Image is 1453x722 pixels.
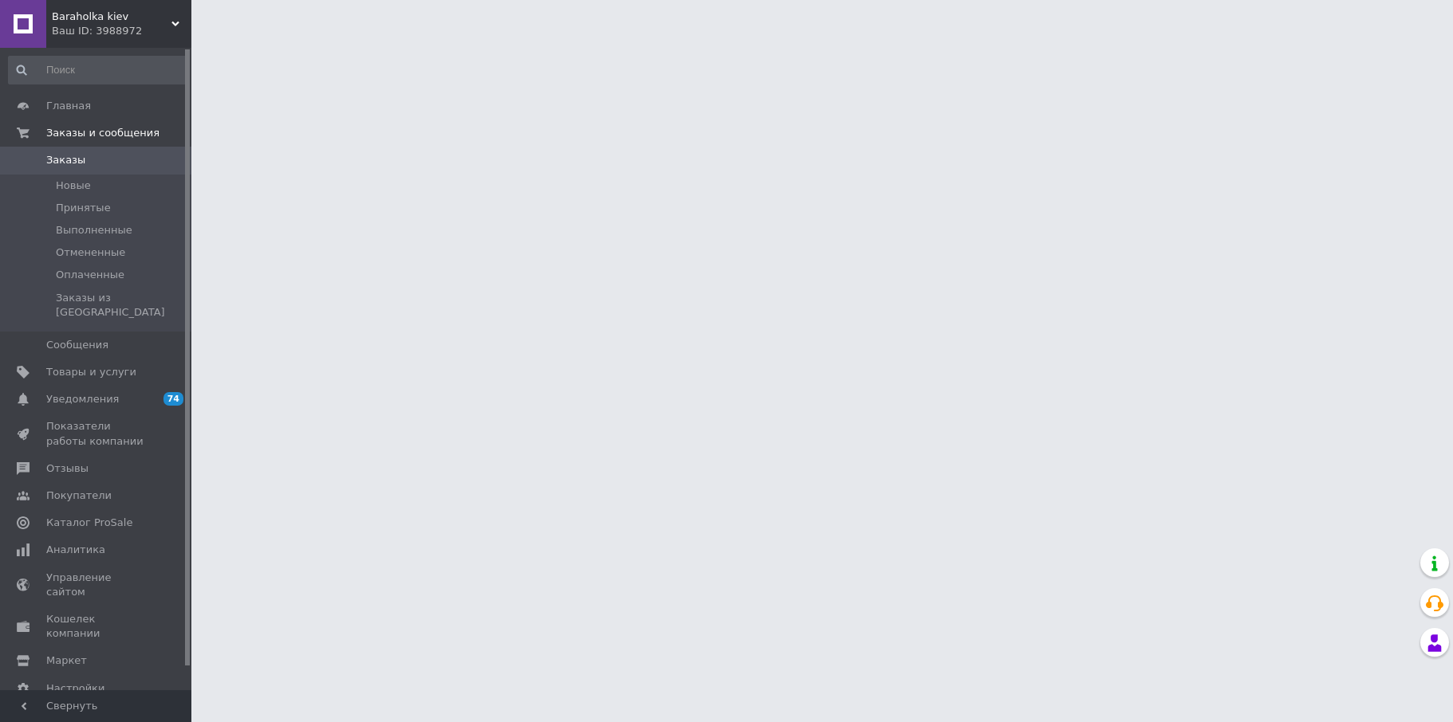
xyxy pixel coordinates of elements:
span: Каталог ProSale [46,516,132,530]
input: Поиск [8,56,188,84]
span: Baraholka kiev [52,10,171,24]
span: Выполненные [56,223,132,237]
span: Заказы и сообщения [46,126,159,140]
span: Товары и услуги [46,365,136,379]
span: 74 [163,392,183,406]
span: Сообщения [46,338,108,352]
span: Заказы [46,153,85,167]
span: Настройки [46,681,104,696]
span: Кошелек компании [46,612,148,641]
span: Показатели работы компании [46,419,148,448]
span: Покупатели [46,489,112,503]
span: Уведомления [46,392,119,406]
span: Отзывы [46,461,89,476]
span: Управление сайтом [46,571,148,599]
span: Новые [56,179,91,193]
span: Оплаченные [56,268,124,282]
span: Заказы из [GEOGRAPHIC_DATA] [56,291,187,320]
span: Аналитика [46,543,105,557]
span: Маркет [46,653,87,668]
span: Главная [46,99,91,113]
span: Отмененные [56,245,125,260]
div: Ваш ID: 3988972 [52,24,191,38]
span: Принятые [56,201,111,215]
